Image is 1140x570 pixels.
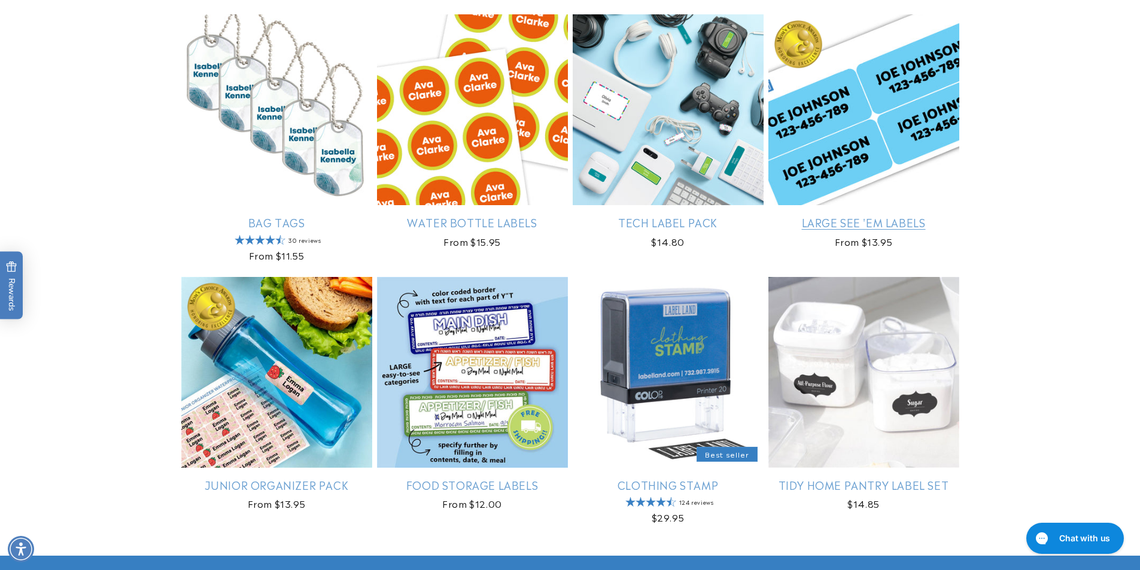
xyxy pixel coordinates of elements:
a: Tech Label Pack [573,215,764,229]
a: Food Storage Labels [377,478,568,492]
span: Rewards [6,261,17,310]
div: Accessibility Menu [8,536,34,562]
iframe: Gorgias live chat messenger [1020,519,1128,558]
a: Junior Organizer Pack [181,478,372,492]
a: Water Bottle Labels [377,215,568,229]
a: Large See 'em Labels [768,215,959,229]
iframe: Sign Up via Text for Offers [10,474,151,510]
a: Tidy Home Pantry Label Set [768,478,959,492]
a: Bag Tags [181,215,372,229]
a: Clothing Stamp [573,478,764,492]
